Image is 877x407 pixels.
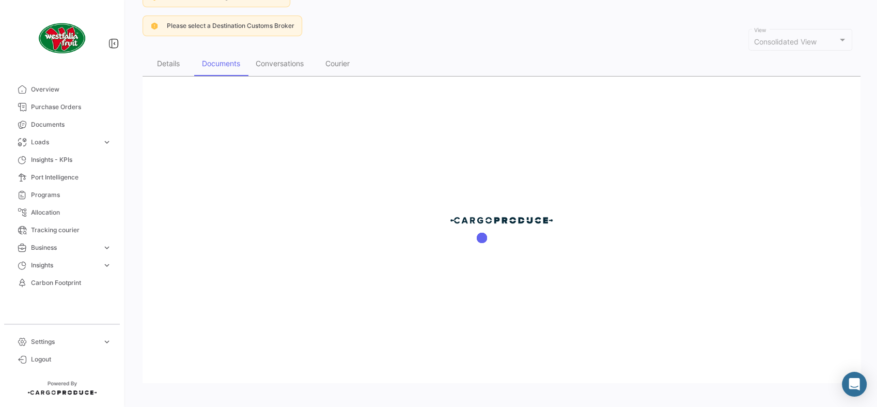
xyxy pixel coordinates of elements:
span: Purchase Orders [31,102,112,112]
span: Carbon Footprint [31,278,112,288]
span: expand_more [102,261,112,270]
span: expand_more [102,337,112,346]
a: Carbon Footprint [8,274,116,292]
a: Documents [8,116,116,133]
div: Conversations [256,59,304,68]
a: Programs [8,186,116,204]
span: Please select a Destination Customs Broker [167,22,294,29]
a: Allocation [8,204,116,221]
mat-select-trigger: Consolidated View [754,37,817,46]
span: expand_more [102,138,112,147]
span: Business [31,243,98,252]
a: Overview [8,81,116,98]
a: Port Intelligence [8,169,116,186]
span: expand_more [102,243,112,252]
span: Port Intelligence [31,173,112,182]
span: Logout [31,355,112,364]
span: Allocation [31,208,112,217]
div: Details [157,59,180,68]
div: Abrir Intercom Messenger [842,372,867,397]
span: Documents [31,120,112,129]
div: Documents [202,59,240,68]
span: Settings [31,337,98,346]
span: Loads [31,138,98,147]
span: Programs [31,190,112,200]
img: cp-blue.png [450,216,553,224]
img: client-50.png [36,12,88,64]
span: Tracking courier [31,225,112,235]
a: Purchase Orders [8,98,116,116]
span: Insights - KPIs [31,155,112,164]
a: Tracking courier [8,221,116,239]
div: Courier [325,59,350,68]
a: Insights - KPIs [8,151,116,169]
span: Insights [31,261,98,270]
span: Overview [31,85,112,94]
